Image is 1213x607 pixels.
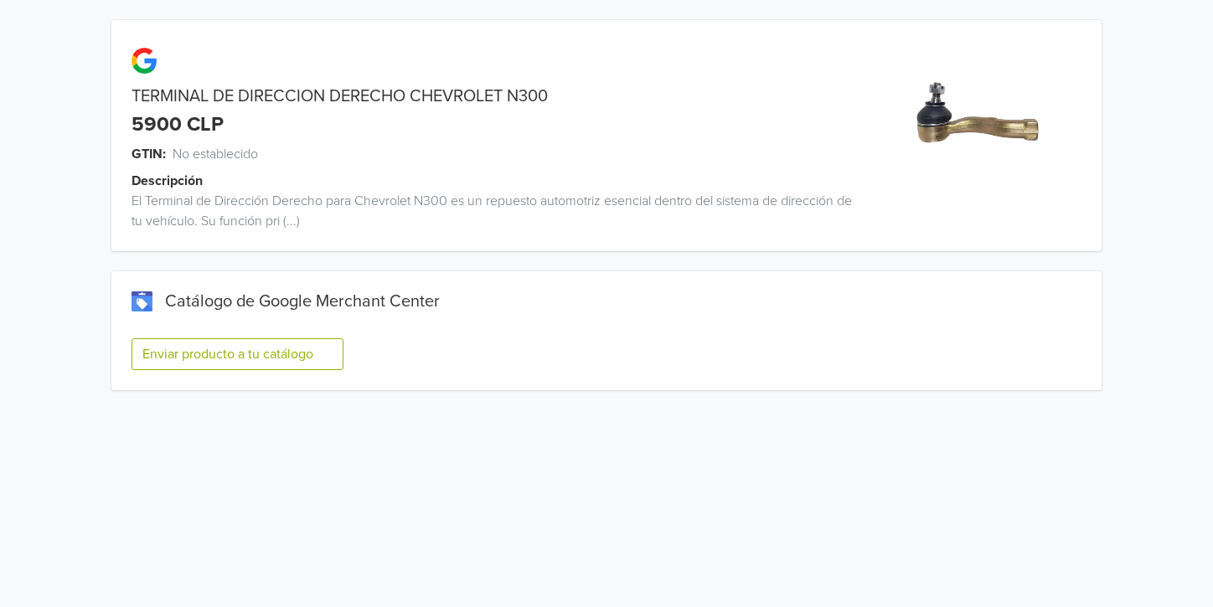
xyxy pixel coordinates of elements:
[132,291,1081,311] div: Catálogo de Google Merchant Center
[132,113,224,137] div: 5900 CLP
[132,338,343,370] button: Enviar producto a tu catálogo
[173,144,258,164] span: No establecido
[111,86,854,106] div: TERMINAL DE DIRECCION DERECHO CHEVROLET N300
[132,171,874,191] div: Descripción
[111,191,854,231] div: El Terminal de Dirección Derecho para Chevrolet N300 es un repuesto automotriz esencial dentro de...
[915,54,1041,180] img: product_image
[132,144,166,164] span: GTIN:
